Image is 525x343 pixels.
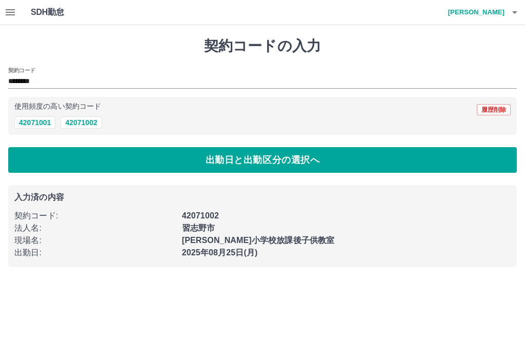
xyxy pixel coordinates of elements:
b: [PERSON_NAME]小学校放課後子供教室 [182,236,335,245]
button: 履歴削除 [477,104,511,115]
button: 42071001 [14,116,55,129]
p: 出勤日 : [14,247,176,259]
p: 現場名 : [14,234,176,247]
p: 法人名 : [14,222,176,234]
b: 2025年08月25日(月) [182,248,258,257]
p: 契約コード : [14,210,176,222]
h2: 契約コード [8,66,35,74]
b: 習志野市 [182,224,215,232]
b: 42071002 [182,211,219,220]
p: 使用頻度の高い契約コード [14,103,101,110]
button: 42071002 [60,116,102,129]
p: 入力済の内容 [14,193,511,201]
button: 出勤日と出勤区分の選択へ [8,147,517,173]
h1: 契約コードの入力 [8,37,517,55]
